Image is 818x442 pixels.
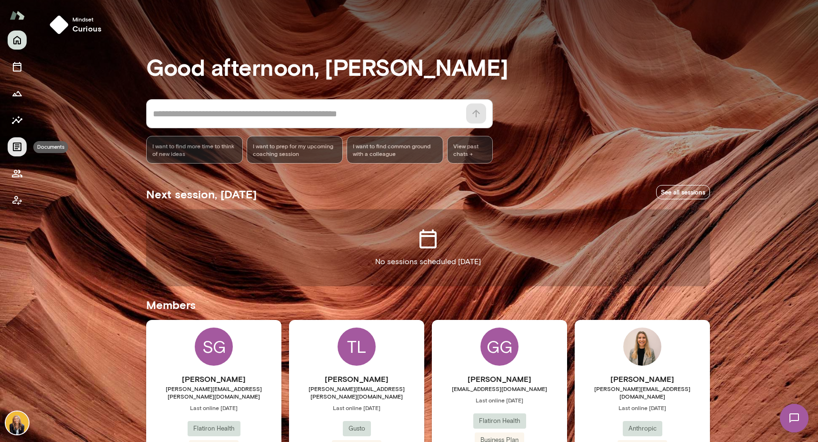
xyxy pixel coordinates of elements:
[146,404,281,411] span: Last online [DATE]
[8,84,27,103] button: Growth Plan
[353,142,437,157] span: I want to find common ground with a colleague
[10,6,25,24] img: Mento
[575,385,710,400] span: [PERSON_NAME][EMAIL_ADDRESS][DOMAIN_NAME]
[72,23,101,34] h6: curious
[6,411,29,434] img: Leah Beltz
[347,136,443,164] div: I want to find common ground with a colleague
[575,404,710,411] span: Last online [DATE]
[8,137,27,156] button: Documents
[33,141,68,153] div: Documents
[72,15,101,23] span: Mindset
[480,328,519,366] div: GG
[473,416,526,426] span: Flatiron Health
[289,385,424,400] span: [PERSON_NAME][EMAIL_ADDRESS][PERSON_NAME][DOMAIN_NAME]
[8,164,27,183] button: Members
[8,31,27,50] button: Home
[8,111,27,130] button: Insights
[253,142,337,157] span: I want to prep for my upcoming coaching session
[146,53,710,80] h3: Good afternoon, [PERSON_NAME]
[195,328,233,366] div: SG
[575,373,710,385] h6: [PERSON_NAME]
[375,256,481,267] p: No sessions scheduled [DATE]
[432,373,567,385] h6: [PERSON_NAME]
[247,136,343,164] div: I want to prep for my upcoming coaching session
[289,404,424,411] span: Last online [DATE]
[8,57,27,76] button: Sessions
[146,385,281,400] span: [PERSON_NAME][EMAIL_ADDRESS][PERSON_NAME][DOMAIN_NAME]
[289,373,424,385] h6: [PERSON_NAME]
[338,328,376,366] div: TL
[50,15,69,34] img: mindset
[432,396,567,404] span: Last online [DATE]
[623,424,662,433] span: Anthropic
[447,136,493,164] span: View past chats ->
[146,136,243,164] div: I want to find more time to think of new ideas
[623,328,661,366] img: Kelly Loftus
[46,11,109,38] button: Mindsetcurious
[432,385,567,392] span: [EMAIL_ADDRESS][DOMAIN_NAME]
[146,373,281,385] h6: [PERSON_NAME]
[146,186,257,202] h5: Next session, [DATE]
[146,297,710,312] h5: Members
[8,191,27,210] button: Client app
[152,142,237,157] span: I want to find more time to think of new ideas
[656,185,710,200] a: See all sessions
[343,424,371,433] span: Gusto
[188,424,240,433] span: Flatiron Health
